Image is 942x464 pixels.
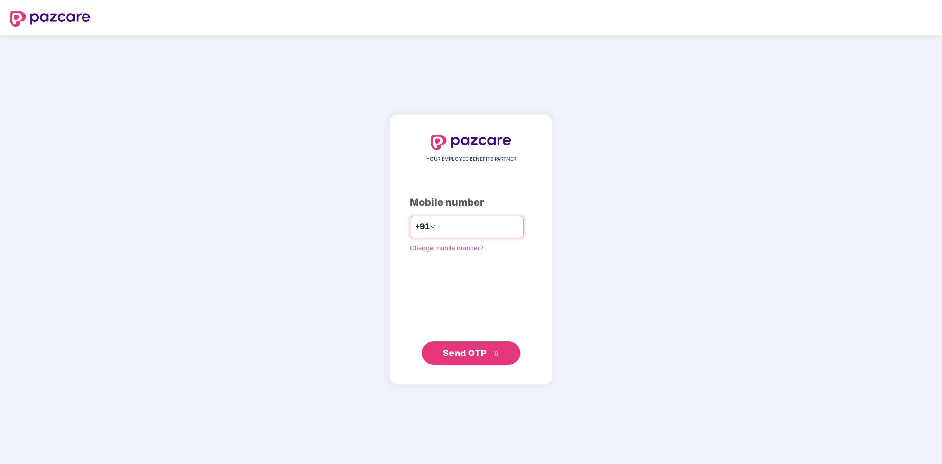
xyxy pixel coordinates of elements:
[431,135,511,150] img: logo
[10,11,90,27] img: logo
[422,341,520,365] button: Send OTPdouble-right
[493,351,499,357] span: double-right
[410,195,532,210] div: Mobile number
[410,244,484,252] a: Change mobile number?
[430,224,436,230] span: down
[415,220,430,233] span: +91
[443,348,487,358] span: Send OTP
[426,155,516,163] span: YOUR EMPLOYEE BENEFITS PARTNER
